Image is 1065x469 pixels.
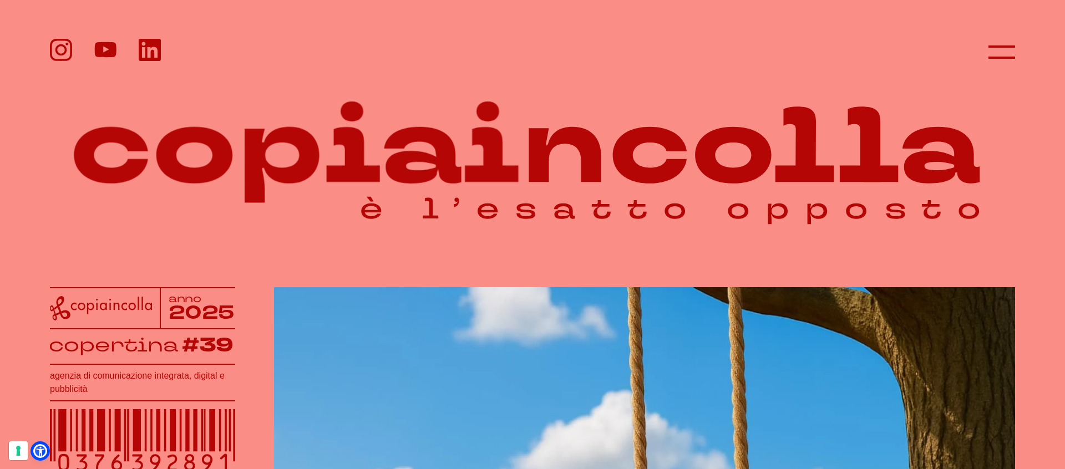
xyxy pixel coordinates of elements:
[50,369,235,396] h1: agenzia di comunicazione integrata, digital e pubblicità
[169,292,202,305] tspan: anno
[33,444,47,458] a: Open Accessibility Menu
[169,300,236,326] tspan: 2025
[49,332,178,358] tspan: copertina
[9,441,28,460] button: Le tue preferenze relative al consenso per le tecnologie di tracciamento
[182,332,235,359] tspan: #39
